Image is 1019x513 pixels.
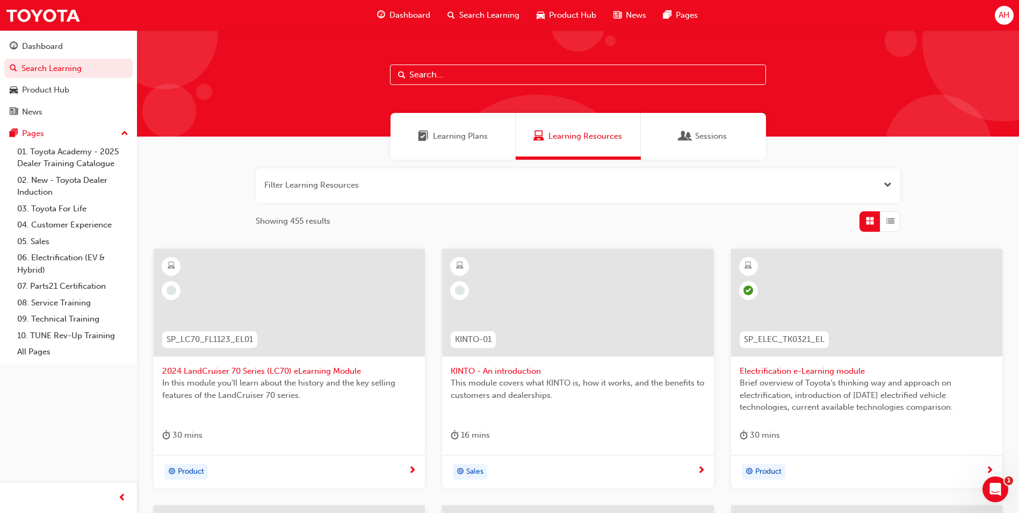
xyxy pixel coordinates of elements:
[10,108,18,117] span: news-icon
[13,250,133,278] a: 06. Electrification (EV & Hybrid)
[447,9,455,22] span: search-icon
[886,215,894,227] span: List
[995,6,1014,25] button: AH
[457,465,464,479] span: target-icon
[549,9,596,22] span: Product Hub
[10,129,18,139] span: pages-icon
[22,127,44,140] div: Pages
[740,429,748,442] span: duration-icon
[537,9,545,22] span: car-icon
[118,491,126,505] span: prev-icon
[4,102,133,122] a: News
[13,172,133,201] a: 02. New - Toyota Dealer Induction
[697,466,705,476] span: next-icon
[866,215,874,227] span: Grid
[391,113,516,160] a: Learning PlansLearning Plans
[162,377,416,401] span: In this module you'll learn about the history and the key selling features of the LandCruiser 70 ...
[13,278,133,295] a: 07. Parts21 Certification
[986,466,994,476] span: next-icon
[740,365,994,377] span: Electrification e-Learning module
[731,249,1002,489] a: SP_ELEC_TK0321_ELElectrification e-Learning moduleBrief overview of Toyota’s thinking way and app...
[884,179,892,191] button: Open the filter
[4,80,133,100] a: Product Hub
[168,259,175,273] span: learningResourceType_ELEARNING-icon
[10,64,17,74] span: search-icon
[167,286,176,295] span: learningRecordVerb_NONE-icon
[13,144,133,172] a: 01. Toyota Academy - 2025 Dealer Training Catalogue
[154,249,425,489] a: SP_LC70_FL1123_EL012024 LandCruiser 70 Series (LC70) eLearning ModuleIn this module you'll learn ...
[13,295,133,311] a: 08. Service Training
[162,365,416,377] span: 2024 LandCruiser 70 Series (LC70) eLearning Module
[605,4,655,26] a: news-iconNews
[368,4,439,26] a: guage-iconDashboard
[533,130,544,142] span: Learning Resources
[466,466,483,478] span: Sales
[433,130,488,142] span: Learning Plans
[663,9,671,22] span: pages-icon
[451,377,705,401] span: This module covers what KINTO is, how it works, and the benefits to customers and dealerships.
[121,127,128,141] span: up-icon
[13,327,133,344] a: 10. TUNE Rev-Up Training
[22,84,69,96] div: Product Hub
[451,429,490,442] div: 16 mins
[389,9,430,22] span: Dashboard
[740,377,994,414] span: Brief overview of Toyota’s thinking way and approach on electrification, introduction of [DATE] e...
[455,286,465,295] span: learningRecordVerb_NONE-icon
[13,311,133,327] a: 09. Technical Training
[162,429,203,442] div: 30 mins
[162,429,170,442] span: duration-icon
[641,113,766,160] a: SessionsSessions
[167,333,253,346] span: SP_LC70_FL1123_EL01
[178,466,204,478] span: Product
[390,65,766,85] input: Search...
[4,34,133,124] button: DashboardSearch LearningProduct HubNews
[13,344,133,360] a: All Pages
[1004,476,1013,485] span: 1
[982,476,1008,502] iframe: Intercom live chat
[13,217,133,233] a: 04. Customer Experience
[10,85,18,95] span: car-icon
[548,130,622,142] span: Learning Resources
[680,130,691,142] span: Sessions
[744,333,825,346] span: SP_ELEC_TK0321_EL
[695,130,727,142] span: Sessions
[398,69,406,81] span: Search
[626,9,646,22] span: News
[22,106,42,118] div: News
[746,465,753,479] span: target-icon
[745,259,752,273] span: learningResourceType_ELEARNING-icon
[676,9,698,22] span: Pages
[455,333,492,346] span: KINTO-01
[4,124,133,144] button: Pages
[740,429,780,442] div: 30 mins
[13,201,133,217] a: 03. Toyota For Life
[451,429,459,442] span: duration-icon
[377,9,385,22] span: guage-icon
[408,466,416,476] span: next-icon
[999,9,1009,22] span: AH
[256,215,330,227] span: Showing 455 results
[418,130,429,142] span: Learning Plans
[439,4,528,26] a: search-iconSearch Learning
[4,37,133,56] a: Dashboard
[528,4,605,26] a: car-iconProduct Hub
[755,466,782,478] span: Product
[10,42,18,52] span: guage-icon
[516,113,641,160] a: Learning ResourcesLearning Resources
[5,3,81,27] img: Trak
[13,233,133,250] a: 05. Sales
[22,40,63,53] div: Dashboard
[456,259,464,273] span: learningResourceType_ELEARNING-icon
[451,365,705,377] span: KINTO - An introduction
[613,9,621,22] span: news-icon
[442,249,713,489] a: KINTO-01KINTO - An introductionThis module covers what KINTO is, how it works, and the benefits t...
[655,4,706,26] a: pages-iconPages
[743,286,753,295] span: learningRecordVerb_COMPLETE-icon
[4,59,133,79] a: Search Learning
[459,9,519,22] span: Search Learning
[168,465,176,479] span: target-icon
